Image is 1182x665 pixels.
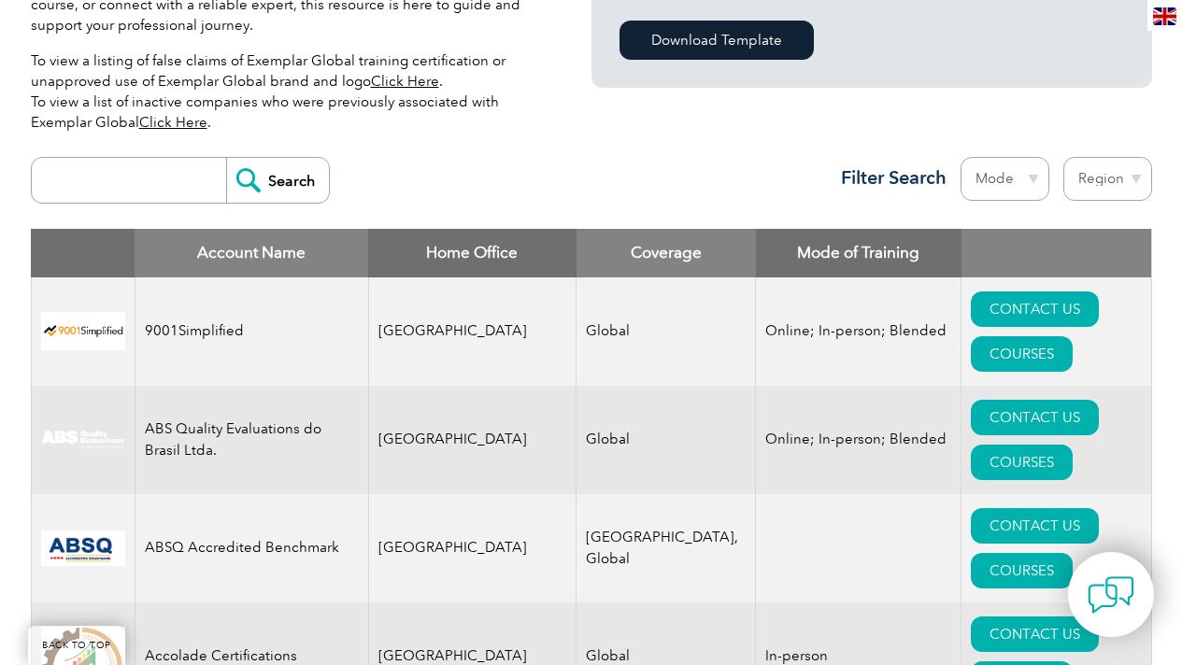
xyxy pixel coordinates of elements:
img: c92924ac-d9bc-ea11-a814-000d3a79823d-logo.jpg [41,430,125,450]
td: ABSQ Accredited Benchmark [135,494,368,602]
a: CONTACT US [971,291,1099,327]
th: Mode of Training: activate to sort column ascending [756,229,961,277]
td: Global [577,277,756,386]
p: To view a listing of false claims of Exemplar Global training certification or unapproved use of ... [31,50,535,133]
td: [GEOGRAPHIC_DATA] [368,386,577,494]
a: CONTACT US [971,400,1099,435]
a: CONTACT US [971,508,1099,544]
th: : activate to sort column ascending [961,229,1151,277]
a: COURSES [971,445,1073,480]
a: BACK TO TOP [28,626,125,665]
img: cc24547b-a6e0-e911-a812-000d3a795b83-logo.png [41,531,125,566]
td: Online; In-person; Blended [756,386,961,494]
td: [GEOGRAPHIC_DATA] [368,494,577,602]
th: Account Name: activate to sort column descending [135,229,368,277]
th: Coverage: activate to sort column ascending [577,229,756,277]
td: 9001Simplified [135,277,368,386]
td: Global [577,386,756,494]
img: en [1153,7,1176,25]
td: Online; In-person; Blended [756,277,961,386]
td: ABS Quality Evaluations do Brasil Ltda. [135,386,368,494]
input: Search [226,158,329,203]
a: COURSES [971,553,1073,588]
td: [GEOGRAPHIC_DATA], Global [577,494,756,602]
a: COURSES [971,336,1073,372]
h3: Filter Search [830,166,947,190]
img: 37c9c059-616f-eb11-a812-002248153038-logo.png [41,312,125,350]
th: Home Office: activate to sort column ascending [368,229,577,277]
td: [GEOGRAPHIC_DATA] [368,277,577,386]
a: Download Template [619,21,814,60]
img: contact-chat.png [1088,572,1134,618]
a: CONTACT US [971,616,1099,652]
a: Click Here [139,114,207,131]
a: Click Here [371,73,439,90]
